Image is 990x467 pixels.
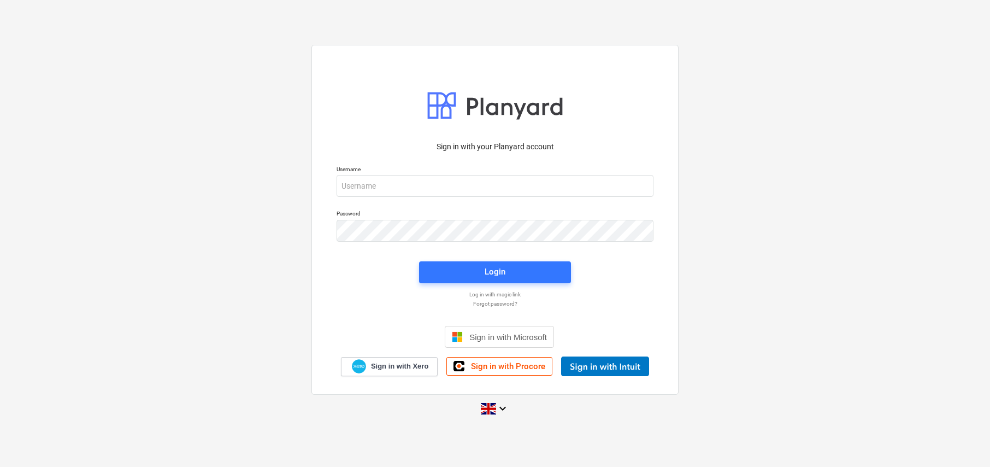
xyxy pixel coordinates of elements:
div: Login [485,265,505,279]
button: Login [419,261,571,283]
input: Username [337,175,653,197]
a: Forgot password? [331,300,659,307]
a: Log in with magic link [331,291,659,298]
p: Password [337,210,653,219]
span: Sign in with Microsoft [469,332,547,342]
span: Sign in with Procore [471,361,545,371]
p: Username [337,166,653,175]
img: Xero logo [352,359,366,374]
p: Sign in with your Planyard account [337,141,653,153]
span: Sign in with Xero [371,361,428,371]
i: keyboard_arrow_down [496,402,509,415]
a: Sign in with Xero [341,357,438,376]
a: Sign in with Procore [446,357,552,376]
img: Microsoft logo [452,331,463,342]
